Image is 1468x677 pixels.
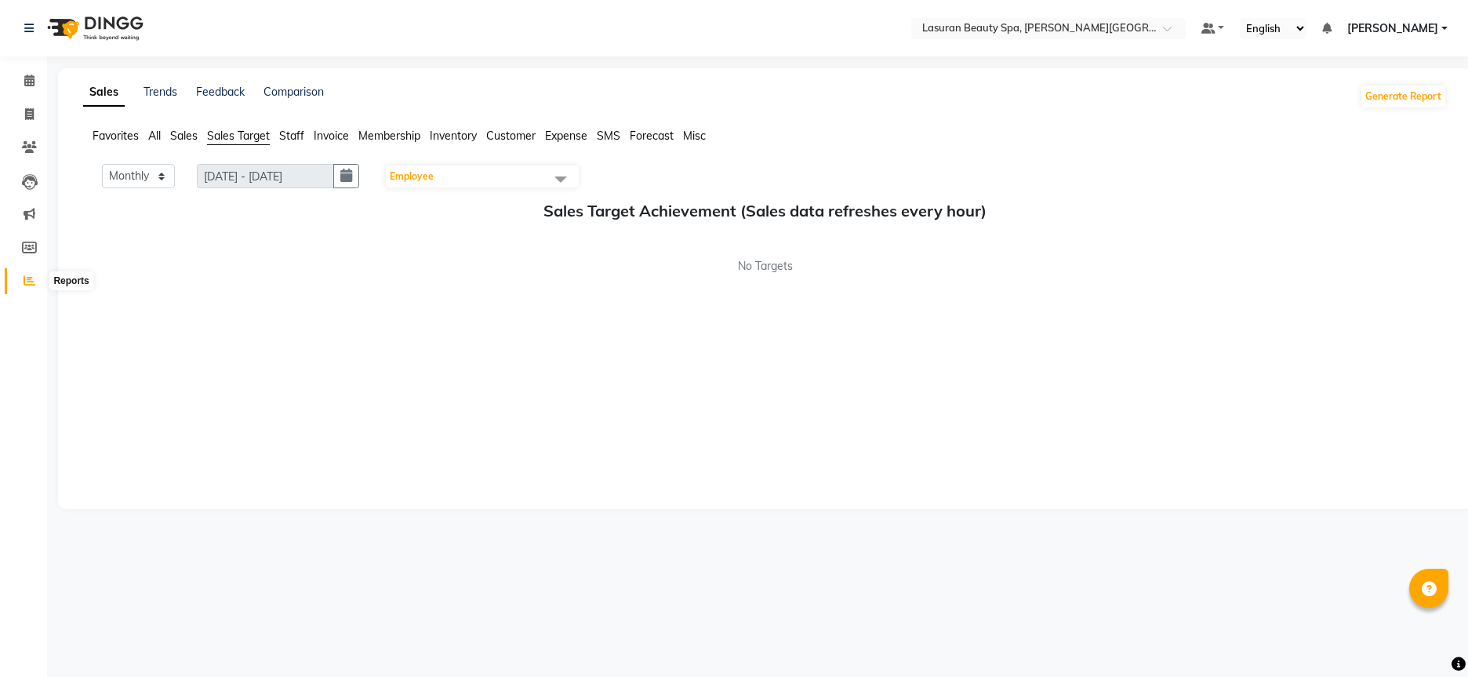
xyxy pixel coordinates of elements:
a: Sales [83,78,125,107]
span: Membership [358,129,420,143]
span: Favorites [93,129,139,143]
img: logo [40,6,147,50]
span: Customer [486,129,536,143]
a: Trends [144,85,177,99]
div: Reports [49,271,93,290]
span: Sales Target [207,129,270,143]
a: Feedback [196,85,245,99]
span: Inventory [430,129,477,143]
span: Expense [545,129,587,143]
span: Forecast [630,129,674,143]
button: Generate Report [1361,86,1445,107]
a: Comparison [263,85,324,99]
span: SMS [597,129,620,143]
input: DD/MM/YYYY-DD/MM/YYYY [197,164,334,188]
span: Invoice [314,129,349,143]
span: All [148,129,161,143]
span: [PERSON_NAME] [1347,20,1438,37]
span: Staff [279,129,304,143]
h5: Sales Target Achievement (Sales data refreshes every hour) [96,202,1434,220]
span: Employee [390,170,434,182]
span: Misc [683,129,706,143]
span: No Targets [738,258,793,275]
span: Sales [170,129,198,143]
